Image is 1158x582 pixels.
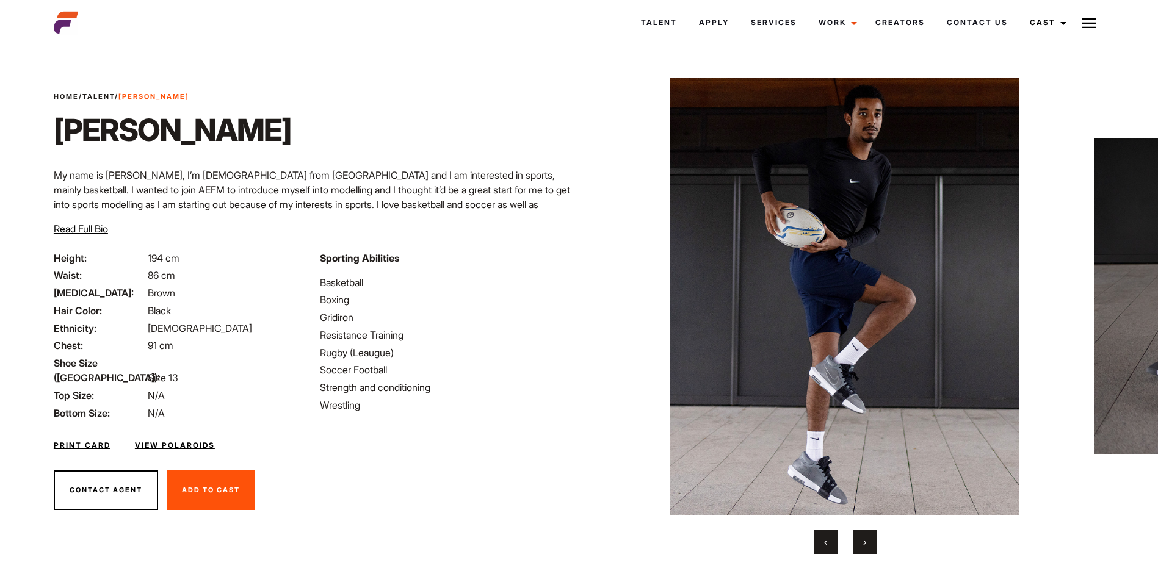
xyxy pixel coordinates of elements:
[148,252,179,264] span: 194 cm
[320,292,571,307] li: Boxing
[54,221,108,236] button: Read Full Bio
[135,440,215,451] a: View Polaroids
[1082,16,1096,31] img: Burger icon
[54,470,158,511] button: Contact Agent
[148,304,171,317] span: Black
[54,388,145,403] span: Top Size:
[320,328,571,342] li: Resistance Training
[82,92,115,101] a: Talent
[54,92,79,101] a: Home
[864,6,936,39] a: Creators
[54,440,110,451] a: Print Card
[688,6,740,39] a: Apply
[740,6,808,39] a: Services
[808,6,864,39] a: Work
[320,310,571,325] li: Gridiron
[54,321,145,336] span: Ethnicity:
[54,268,145,282] span: Waist:
[320,362,571,377] li: Soccer Football
[54,92,189,102] span: / /
[320,380,571,395] li: Strength and conditioning
[54,10,78,35] img: cropped-aefm-brand-fav-22-square.png
[167,470,255,511] button: Add To Cast
[148,287,175,299] span: Brown
[54,168,572,226] p: My name is [PERSON_NAME], I’m [DEMOGRAPHIC_DATA] from [GEOGRAPHIC_DATA] and I am interested in sp...
[1019,6,1074,39] a: Cast
[54,356,145,385] span: Shoe Size ([GEOGRAPHIC_DATA]):
[54,338,145,353] span: Chest:
[863,536,866,548] span: Next
[148,372,178,384] span: Size 13
[54,406,145,420] span: Bottom Size:
[824,536,827,548] span: Previous
[148,407,165,419] span: N/A
[54,303,145,318] span: Hair Color:
[54,223,108,235] span: Read Full Bio
[320,252,399,264] strong: Sporting Abilities
[320,398,571,412] li: Wrestling
[148,322,252,334] span: [DEMOGRAPHIC_DATA]
[320,275,571,290] li: Basketball
[936,6,1019,39] a: Contact Us
[320,345,571,360] li: Rugby (Leaugue)
[630,6,688,39] a: Talent
[118,92,189,101] strong: [PERSON_NAME]
[54,112,291,148] h1: [PERSON_NAME]
[148,389,165,401] span: N/A
[148,269,175,281] span: 86 cm
[148,339,173,351] span: 91 cm
[54,251,145,265] span: Height:
[182,486,240,494] span: Add To Cast
[54,286,145,300] span: [MEDICAL_DATA]:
